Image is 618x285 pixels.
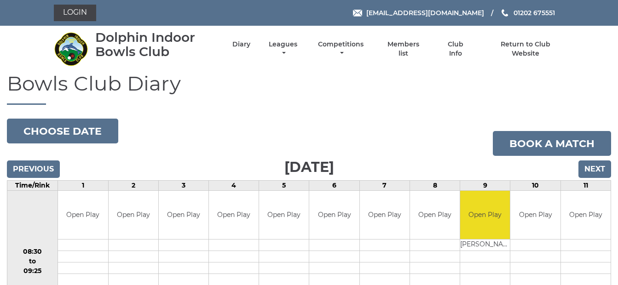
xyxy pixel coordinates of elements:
[410,181,460,191] td: 8
[54,32,88,66] img: Dolphin Indoor Bowls Club
[58,181,108,191] td: 1
[209,191,259,239] td: Open Play
[7,160,60,178] input: Previous
[560,181,611,191] td: 11
[54,5,96,21] a: Login
[360,191,410,239] td: Open Play
[359,181,410,191] td: 7
[7,181,58,191] td: Time/Rink
[578,160,611,178] input: Next
[259,191,309,239] td: Open Play
[109,191,158,239] td: Open Play
[486,40,564,58] a: Return to Club Website
[58,191,108,239] td: Open Play
[108,181,158,191] td: 2
[514,9,555,17] span: 01202 675551
[7,119,118,143] button: Choose date
[493,131,611,156] a: Book a match
[259,181,309,191] td: 5
[460,181,510,191] td: 9
[353,10,362,17] img: Email
[460,191,510,239] td: Open Play
[502,9,508,17] img: Phone us
[159,191,208,239] td: Open Play
[232,40,250,49] a: Diary
[510,191,560,239] td: Open Play
[441,40,471,58] a: Club Info
[266,40,300,58] a: Leagues
[366,9,484,17] span: [EMAIL_ADDRESS][DOMAIN_NAME]
[510,181,560,191] td: 10
[382,40,424,58] a: Members list
[95,30,216,59] div: Dolphin Indoor Bowls Club
[410,191,460,239] td: Open Play
[7,72,611,105] h1: Bowls Club Diary
[316,40,366,58] a: Competitions
[158,181,208,191] td: 3
[460,239,510,251] td: [PERSON_NAME]
[309,191,359,239] td: Open Play
[209,181,259,191] td: 4
[309,181,359,191] td: 6
[353,8,484,18] a: Email [EMAIL_ADDRESS][DOMAIN_NAME]
[561,191,611,239] td: Open Play
[500,8,555,18] a: Phone us 01202 675551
